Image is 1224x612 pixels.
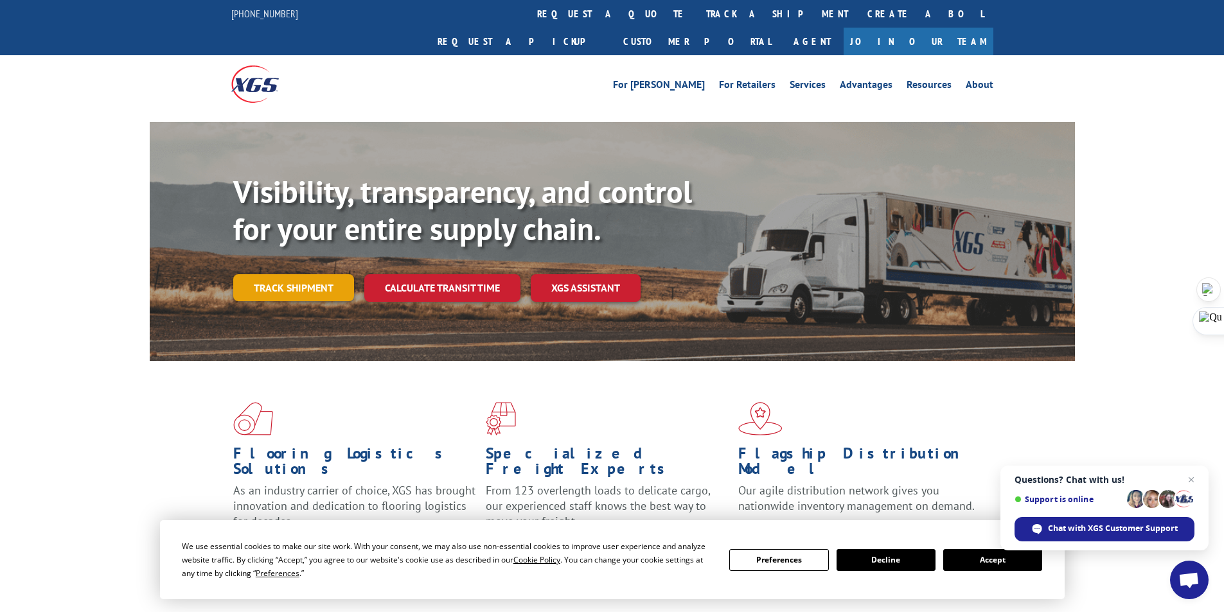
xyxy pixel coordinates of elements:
a: Customer Portal [614,28,781,55]
span: Chat with XGS Customer Support [1015,517,1194,541]
a: XGS ASSISTANT [531,274,641,302]
a: Request a pickup [428,28,614,55]
a: Calculate transit time [364,274,520,302]
a: [PHONE_NUMBER] [231,7,298,20]
span: Chat with XGS Customer Support [1048,523,1178,534]
span: Support is online [1015,494,1122,504]
div: We use essential cookies to make our site work. With your consent, we may also use non-essential ... [182,539,714,580]
a: Track shipment [233,274,354,301]
a: For [PERSON_NAME] [613,80,705,94]
h1: Flooring Logistics Solutions [233,446,476,483]
img: xgs-icon-focused-on-flooring-red [486,402,516,435]
span: Cookie Policy [513,554,560,565]
a: Join Our Team [844,28,993,55]
a: About [966,80,993,94]
span: As an industry carrier of choice, XGS has brought innovation and dedication to flooring logistics... [233,483,475,529]
a: Agent [781,28,844,55]
span: Our agile distribution network gives you nationwide inventory management on demand. [738,483,975,513]
button: Accept [943,549,1042,571]
div: Cookie Consent Prompt [160,520,1065,599]
img: xgs-icon-flagship-distribution-model-red [738,402,783,435]
a: Services [790,80,826,94]
h1: Flagship Distribution Model [738,446,981,483]
p: From 123 overlength loads to delicate cargo, our experienced staff knows the best way to move you... [486,483,729,540]
button: Decline [837,549,936,571]
a: Advantages [840,80,892,94]
button: Preferences [729,549,828,571]
b: Visibility, transparency, and control for your entire supply chain. [233,171,692,249]
span: Questions? Chat with us! [1015,475,1194,485]
span: Preferences [256,568,299,579]
a: Resources [907,80,952,94]
a: Open chat [1170,561,1209,599]
img: xgs-icon-total-supply-chain-intelligence-red [233,402,273,435]
h1: Specialized Freight Experts [486,446,729,483]
a: For Retailers [719,80,776,94]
